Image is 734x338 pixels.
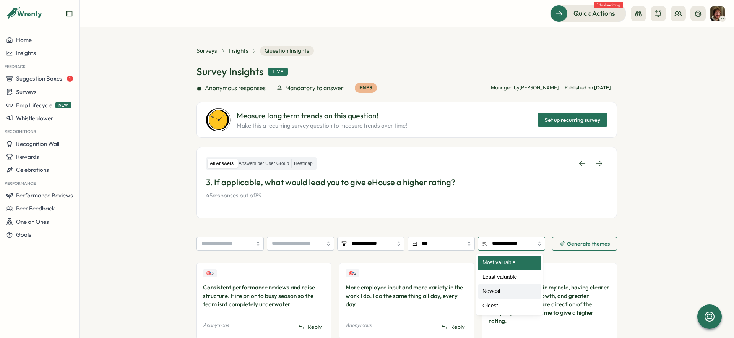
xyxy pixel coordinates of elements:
[203,269,217,277] div: Upvotes
[16,153,39,160] span: Rewards
[450,323,465,331] span: Reply
[573,8,615,18] span: Quick Actions
[203,322,229,329] p: Anonymous
[565,84,611,91] span: Published on
[16,75,62,82] span: Suggestion Boxes
[229,47,248,55] a: Insights
[196,65,263,78] h1: Survey Insights
[16,166,49,173] span: Celebrations
[55,102,71,108] span: NEW
[346,283,468,309] div: More employee input and more variety in the work I do. I do the same thing all day, every day.
[208,159,236,168] label: All Answers
[307,323,322,331] span: Reply
[16,36,32,44] span: Home
[16,49,36,57] span: Insights
[196,47,217,55] a: Surveys
[67,76,73,82] span: 1
[489,283,611,325] div: Feeling more valued in my role, having clearer opportunities for growth, and greater confidence i...
[438,321,468,333] button: Reply
[65,10,73,18] button: Expand sidebar
[285,83,344,93] span: Mandatory to answer
[292,159,315,168] label: Heatmap
[295,321,325,333] button: Reply
[203,283,325,309] div: Consistent performance reviews and raise structure. Hire prior to busy season so the team isnt co...
[268,68,288,76] div: Live
[206,176,607,188] p: 3. If applicable, what would lead you to give eHouse a higher rating?
[206,191,607,200] p: 45 responses out of 89
[594,84,611,91] span: [DATE]
[16,115,53,122] span: Whistleblower
[478,256,541,270] div: Most valuable
[205,83,266,93] span: Anonymous responses
[545,113,600,126] span: Set up recurring survey
[16,88,37,95] span: Surveys
[16,102,52,109] span: Emp Lifecycle
[478,270,541,285] div: Least valuable
[16,231,31,238] span: Goals
[538,113,607,127] button: Set up recurring survey
[16,192,73,199] span: Performance Reviews
[550,5,626,22] button: Quick Actions
[478,299,541,313] div: Oldest
[237,110,407,122] p: Measure long term trends on this question!
[552,237,617,251] button: Generate themes
[346,322,372,329] p: Anonymous
[710,6,725,21] img: Nick Lacasse
[520,84,559,91] span: [PERSON_NAME]
[478,284,541,299] div: Newest
[355,83,377,93] div: eNPS
[594,2,623,8] span: 1 task waiting
[16,218,49,225] span: One on Ones
[236,159,291,168] label: Answers per User Group
[567,241,610,246] span: Generate themes
[260,46,314,56] span: Question Insights
[16,140,59,147] span: Recognition Wall
[16,205,55,212] span: Peer Feedback
[237,121,407,130] p: Make this a recurring survey question to measure trends over time!
[346,269,359,277] div: Upvotes
[491,84,559,91] p: Managed by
